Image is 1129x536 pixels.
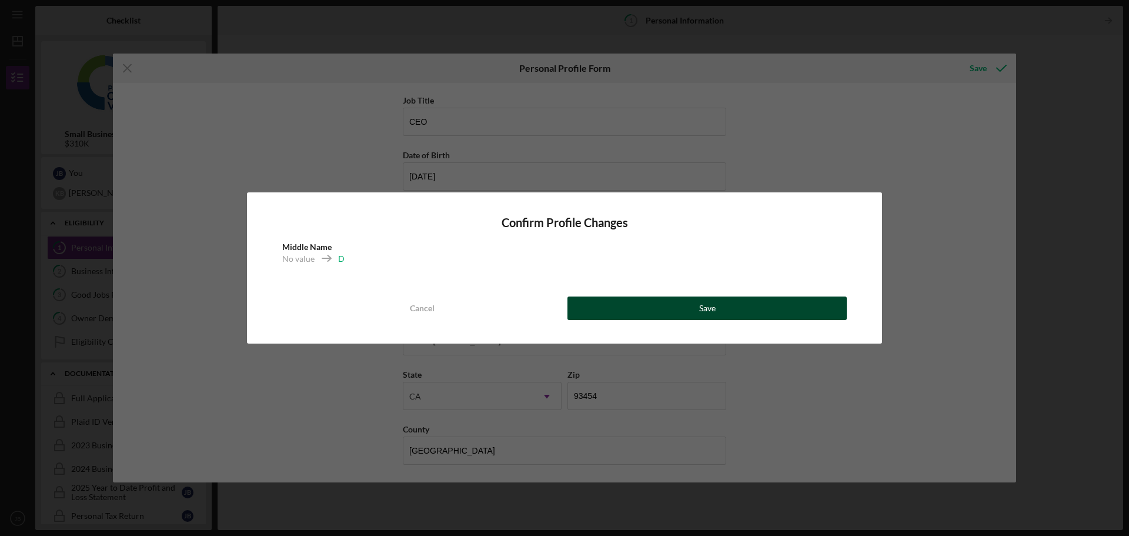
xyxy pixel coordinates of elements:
button: Cancel [282,297,562,320]
div: D [338,253,345,265]
div: No value [282,253,315,265]
div: Cancel [410,297,435,320]
h4: Confirm Profile Changes [282,216,847,229]
div: Save [699,297,716,320]
b: Middle Name [282,242,332,252]
button: Save [567,297,847,320]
